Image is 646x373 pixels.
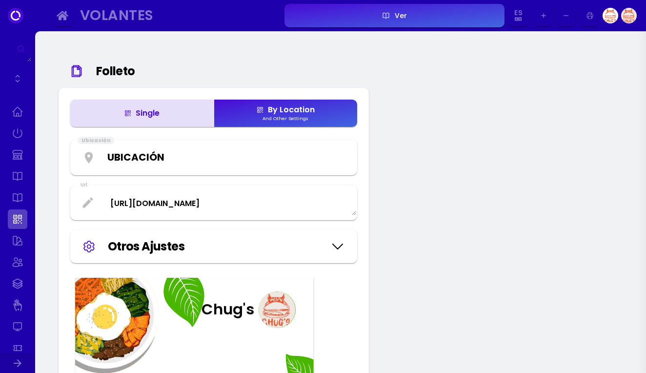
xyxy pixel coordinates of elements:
[77,181,91,189] div: Url
[390,12,407,19] div: Ver
[78,137,114,145] div: Ubicación
[284,4,505,27] button: Ver
[214,100,358,127] button: By LocationAnd Other Settings
[70,100,214,127] button: Single
[259,116,312,121] div: And Other Settings
[76,5,282,27] button: Volantes
[256,106,315,114] div: By Location
[108,238,325,255] div: Otros Ajustes
[163,302,254,317] div: Chug's
[124,109,160,117] div: Single
[603,8,618,23] img: Image
[259,291,295,328] img: images%2F0ZzPUrtNd4KdtgMEIwYl-chugs%2F326003cbcf279-ad5a-4633-b7d9-bc821d963128.jpg
[96,62,352,80] div: Folleto
[80,10,272,21] div: Volantes
[621,8,637,23] img: Image
[71,190,356,216] textarea: [URL][DOMAIN_NAME]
